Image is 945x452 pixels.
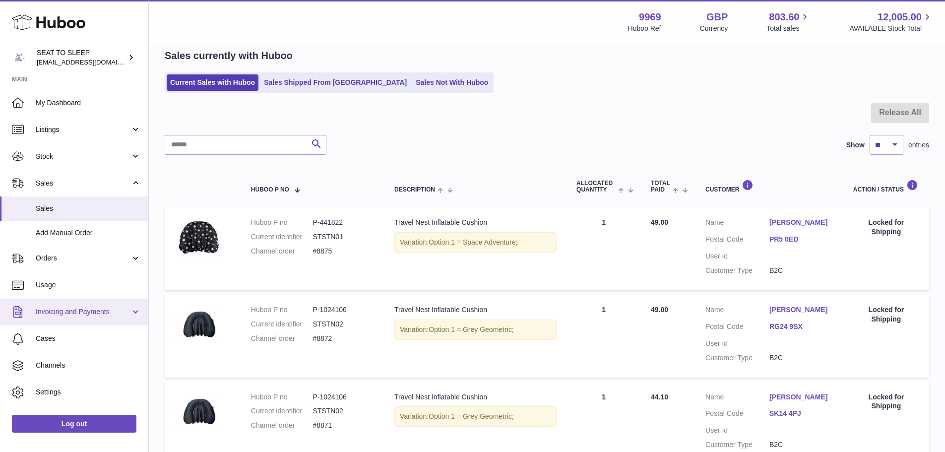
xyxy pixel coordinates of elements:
dt: Customer Type [705,353,769,363]
div: Travel Nest Inflatable Cushion [394,305,557,315]
span: Listings [36,125,130,134]
span: 12,005.00 [878,10,922,24]
span: Sales [36,204,141,213]
img: 99691734033825.jpeg [175,305,224,344]
div: Locked for Shipping [853,305,919,324]
img: 99691734033825.jpeg [175,392,224,431]
span: [EMAIL_ADDRESS][DOMAIN_NAME] [37,58,146,66]
strong: GBP [706,10,728,24]
dd: B2C [769,353,833,363]
dd: STSTN01 [313,232,375,242]
span: Huboo P no [251,187,289,193]
dd: P-1024106 [313,392,375,402]
a: PR5 0ED [769,235,833,244]
span: My Dashboard [36,98,141,108]
td: 1 [567,295,641,378]
span: AVAILABLE Stock Total [849,24,933,33]
div: Currency [700,24,728,33]
a: [PERSON_NAME] [769,305,833,315]
span: entries [908,140,929,150]
span: 44.10 [651,393,668,401]
dt: Postal Code [705,235,769,247]
span: Total sales [766,24,811,33]
span: Sales [36,179,130,188]
span: Usage [36,280,141,290]
a: Current Sales with Huboo [167,74,258,91]
div: Travel Nest Inflatable Cushion [394,392,557,402]
td: 1 [567,208,641,290]
span: Cases [36,334,141,343]
a: Log out [12,415,136,433]
dd: #8875 [313,247,375,256]
div: Variation: [394,406,557,427]
span: Orders [36,254,130,263]
dt: Current identifier [251,232,313,242]
span: Description [394,187,435,193]
img: 99691734033867.jpeg [175,218,224,259]
span: Total paid [651,180,670,193]
h2: Sales currently with Huboo [165,49,293,63]
dt: Name [705,392,769,404]
div: Variation: [394,320,557,340]
dt: Channel order [251,421,313,430]
a: 803.60 Total sales [766,10,811,33]
div: Locked for Shipping [853,392,919,411]
dd: STSTN02 [313,406,375,416]
span: Channels [36,361,141,370]
div: Customer [705,180,833,193]
a: [PERSON_NAME] [769,392,833,402]
strong: 9969 [639,10,661,24]
div: SEAT TO SLEEP [37,48,126,67]
a: [PERSON_NAME] [769,218,833,227]
dt: Name [705,218,769,230]
span: Add Manual Order [36,228,141,238]
div: Action / Status [853,180,919,193]
dd: P-441822 [313,218,375,227]
dd: #8871 [313,421,375,430]
dt: Customer Type [705,266,769,275]
a: RG24 9SX [769,322,833,331]
span: Option 1 = Space Adventure; [429,238,517,246]
dt: Name [705,305,769,317]
dt: Channel order [251,247,313,256]
div: Locked for Shipping [853,218,919,237]
dt: Current identifier [251,320,313,329]
span: 803.60 [769,10,799,24]
a: Sales Shipped From [GEOGRAPHIC_DATA] [260,74,410,91]
span: 49.00 [651,306,668,314]
div: Variation: [394,232,557,253]
dd: P-1024106 [313,305,375,315]
dt: Postal Code [705,322,769,334]
dt: User Id [705,426,769,435]
dt: Customer Type [705,440,769,450]
dt: Huboo P no [251,218,313,227]
span: Invoicing and Payments [36,307,130,317]
dt: User Id [705,339,769,348]
dt: Postal Code [705,409,769,421]
img: internalAdmin-9969@internal.huboo.com [12,50,27,65]
dd: #8872 [313,334,375,343]
a: 12,005.00 AVAILABLE Stock Total [849,10,933,33]
div: Travel Nest Inflatable Cushion [394,218,557,227]
span: Option 1 = Grey Geometric; [429,325,514,333]
span: Settings [36,387,141,397]
dt: Huboo P no [251,392,313,402]
dt: Huboo P no [251,305,313,315]
dd: STSTN02 [313,320,375,329]
dt: User Id [705,252,769,261]
a: Sales Not With Huboo [412,74,492,91]
dt: Current identifier [251,406,313,416]
span: 49.00 [651,218,668,226]
dt: Channel order [251,334,313,343]
a: SK14 4PJ [769,409,833,418]
span: Stock [36,152,130,161]
dd: B2C [769,440,833,450]
label: Show [846,140,865,150]
span: ALLOCATED Quantity [576,180,616,193]
span: Option 1 = Grey Geometric; [429,412,514,420]
div: Huboo Ref [628,24,661,33]
dd: B2C [769,266,833,275]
